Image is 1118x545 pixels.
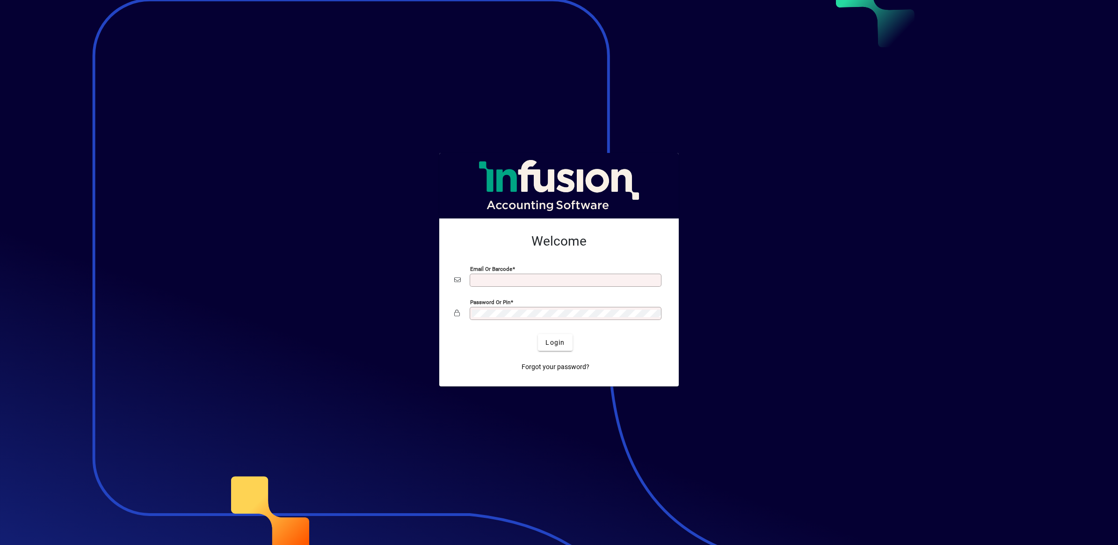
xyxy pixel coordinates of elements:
mat-label: Password or Pin [470,299,510,305]
a: Forgot your password? [518,358,593,375]
span: Forgot your password? [522,362,589,372]
h2: Welcome [454,233,664,249]
mat-label: Email or Barcode [470,266,512,272]
button: Login [538,334,572,351]
span: Login [545,338,565,348]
